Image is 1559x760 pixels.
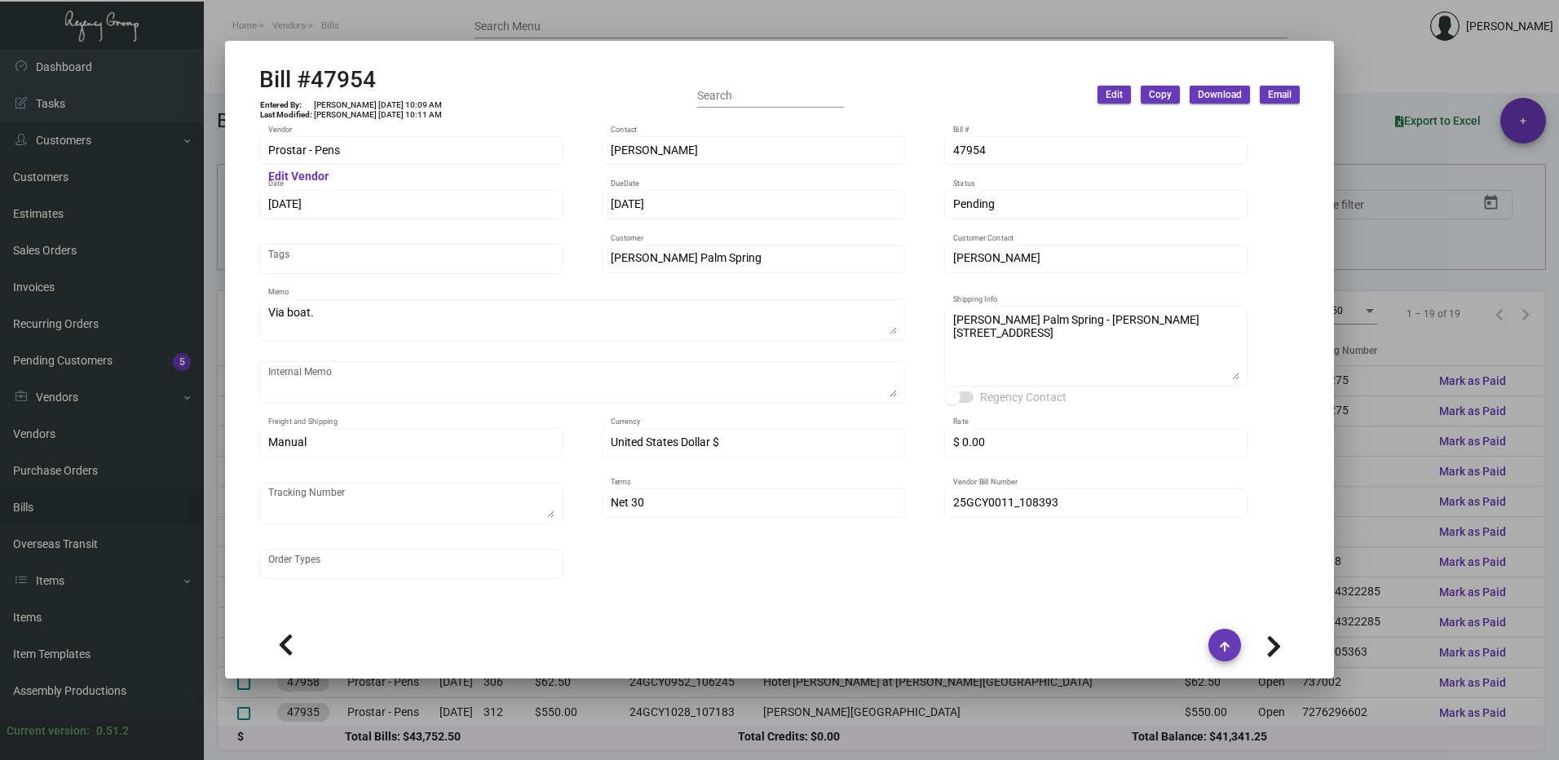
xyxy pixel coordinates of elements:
span: Regency Contact [980,387,1067,407]
h2: Bill #47954 [259,66,376,94]
div: Notes [368,616,399,633]
div: Tasks [320,616,350,633]
div: Attachments [417,616,484,633]
td: [PERSON_NAME] [DATE] 10:11 AM [313,110,443,120]
td: Entered By: [259,100,313,110]
div: Current version: [7,722,90,740]
mat-hint: Edit Vendor [268,170,329,183]
input: Vendor Bill Number [953,497,1239,510]
button: Email [1260,86,1300,104]
span: Copy [1149,88,1172,102]
div: 0.51.2 [96,722,129,740]
div: Activity logs [501,616,565,633]
button: Edit [1097,86,1131,104]
td: [PERSON_NAME] [DATE] 10:09 AM [313,100,443,110]
span: Download [1198,88,1242,102]
button: Download [1190,86,1250,104]
span: Manual [268,435,307,448]
span: Email [1268,88,1292,102]
span: Pending [953,197,995,210]
button: Copy [1141,86,1180,104]
td: Last Modified: [259,110,313,120]
div: Items [272,616,302,633]
span: Edit [1106,88,1123,102]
